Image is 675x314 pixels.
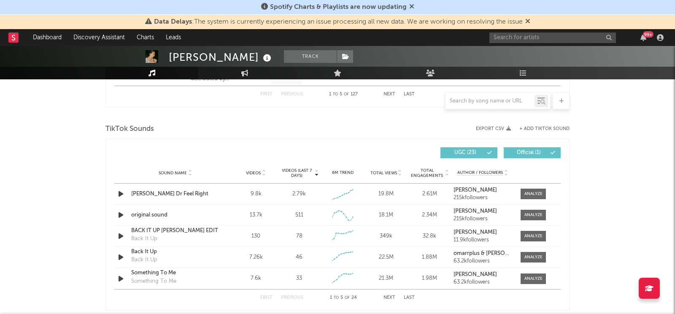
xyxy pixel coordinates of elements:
input: Search for artists [489,32,616,43]
div: 2.61M [410,190,449,198]
button: Track [284,50,337,63]
span: Dismiss [525,19,530,25]
a: BACK IT UP [PERSON_NAME] EDIT [131,227,219,235]
button: Previous [281,295,303,300]
div: 511 [295,211,303,219]
div: 1.88M [410,253,449,262]
div: 63.2k followers [454,258,512,264]
strong: [PERSON_NAME] [454,272,497,277]
div: 2.79k [292,190,306,198]
span: UGC ( 23 ) [446,150,485,155]
span: Dismiss [409,4,414,11]
a: [PERSON_NAME] [454,208,512,214]
span: Data Delays [154,19,192,25]
button: + Add TikTok Sound [519,127,570,131]
strong: omarrplus & [PERSON_NAME] [454,251,529,256]
strong: [PERSON_NAME] [454,187,497,193]
div: 6M Trend [323,170,362,176]
a: [PERSON_NAME] Dr Feel Right [131,190,219,198]
span: of [345,296,350,300]
div: 33 [296,274,302,283]
div: 7.26k [236,253,275,262]
div: Back It Up [131,235,157,243]
button: Last [404,92,415,97]
div: 7.6k [236,274,275,283]
div: 32.8k [410,232,449,241]
span: Sound Name [159,171,187,176]
div: 63.2k followers [454,279,512,285]
div: [PERSON_NAME] [169,50,273,64]
button: UGC(23) [440,147,497,158]
div: 1 5 127 [320,89,367,100]
button: First [260,92,273,97]
div: 99 + [643,31,653,38]
span: Videos [246,171,261,176]
div: 2.34M [410,211,449,219]
div: 11.9k followers [454,237,512,243]
div: 130 [236,232,275,241]
div: 215k followers [454,216,512,222]
a: Discovery Assistant [67,29,131,46]
span: : The system is currently experiencing an issue processing all new data. We are working on resolv... [154,19,523,25]
button: Previous [281,92,303,97]
span: to [334,296,339,300]
button: 99+ [640,34,646,41]
a: omarrplus & [PERSON_NAME] [454,251,512,257]
button: Official(1) [504,147,561,158]
span: TikTok Sounds [105,124,154,134]
button: Export CSV [476,126,511,131]
div: 19.8M [367,190,406,198]
div: 46 [296,253,302,262]
a: Leads [160,29,187,46]
span: Official ( 1 ) [509,150,548,155]
div: Something To Me [131,277,176,286]
span: Total Views [370,171,397,176]
a: Back It Up [131,248,219,256]
span: Total Engagements [410,168,444,178]
a: Dashboard [27,29,67,46]
div: 18.1M [367,211,406,219]
div: 13.7k [236,211,275,219]
div: Back It Up [131,256,157,264]
span: Author / Followers [457,170,503,176]
button: + Add TikTok Sound [511,127,570,131]
div: 215k followers [454,195,512,201]
a: [PERSON_NAME] [454,187,512,193]
span: Spotify Charts & Playlists are now updating [270,4,407,11]
a: [PERSON_NAME] [454,230,512,235]
button: Next [383,295,395,300]
div: 9.8k [236,190,275,198]
div: 22.5M [367,253,406,262]
a: original sound [131,211,219,219]
strong: [PERSON_NAME] [454,208,497,214]
span: Videos (last 7 days) [280,168,314,178]
div: 1 5 24 [320,293,367,303]
div: 78 [296,232,302,241]
div: 1.98M [410,274,449,283]
strong: [PERSON_NAME] [454,230,497,235]
button: Last [404,295,415,300]
div: 349k [367,232,406,241]
a: Charts [131,29,160,46]
button: First [260,295,273,300]
a: Something To Me [131,269,219,277]
input: Search by song name or URL [445,98,535,105]
a: [PERSON_NAME] [454,272,512,278]
button: Next [383,92,395,97]
div: 21.3M [367,274,406,283]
